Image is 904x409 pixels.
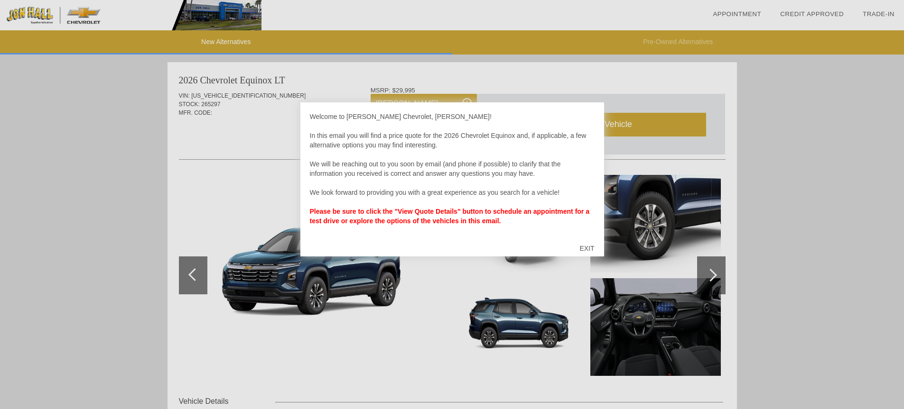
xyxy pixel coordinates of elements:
div: EXIT [570,234,604,263]
strong: Please be sure to click the "View Quote Details" button to schedule an appointment for a test dri... [310,208,589,225]
a: Credit Approved [780,10,844,18]
div: Welcome to [PERSON_NAME] Chevrolet, [PERSON_NAME]! In this email you will find a price quote for ... [310,112,595,235]
a: Trade-In [863,10,895,18]
a: Appointment [713,10,761,18]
